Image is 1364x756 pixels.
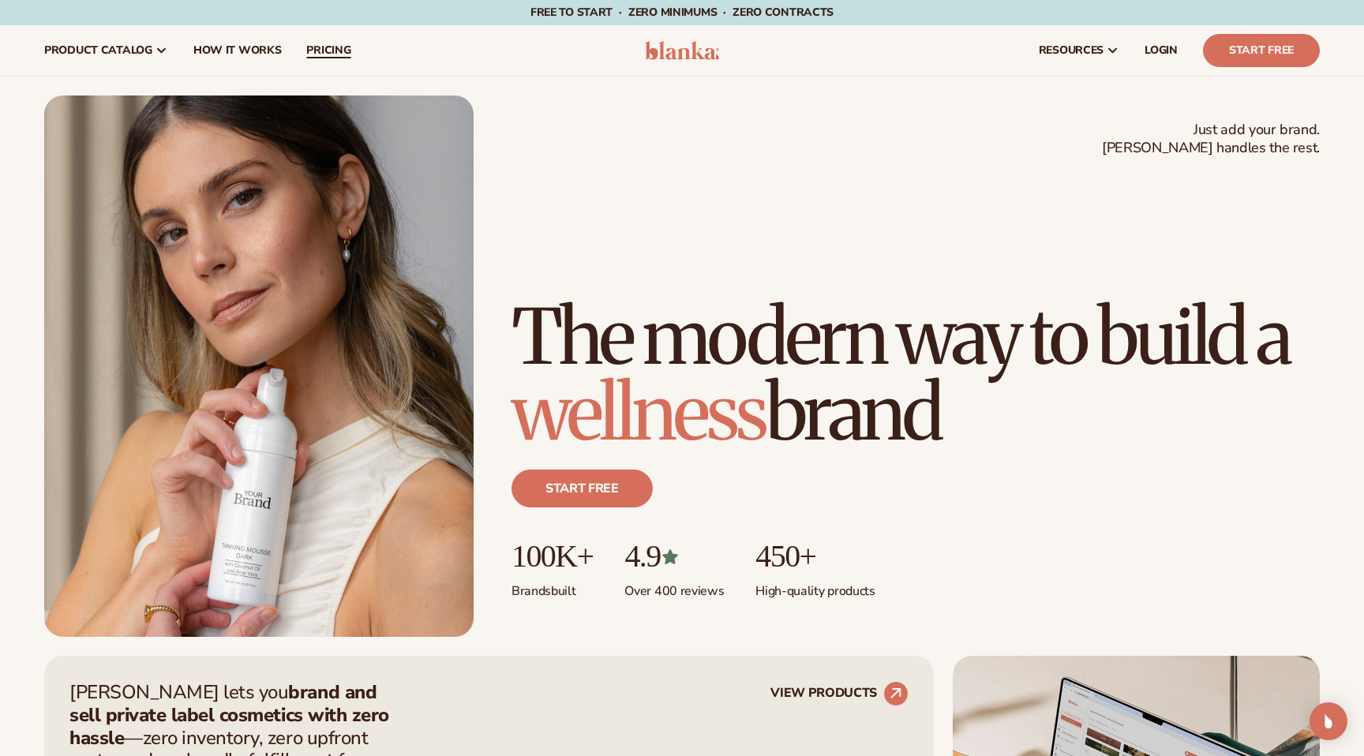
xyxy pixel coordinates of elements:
a: product catalog [32,25,181,76]
span: Just add your brand. [PERSON_NAME] handles the rest. [1102,121,1320,158]
a: Start Free [1203,34,1320,67]
a: Start free [511,470,653,507]
p: 100K+ [511,539,593,574]
a: LOGIN [1132,25,1190,76]
img: logo [645,41,720,60]
span: resources [1039,44,1104,57]
p: 450+ [755,539,875,574]
a: pricing [294,25,363,76]
span: pricing [306,44,350,57]
span: wellness [511,365,766,460]
img: Female holding tanning mousse. [44,95,474,637]
div: Open Intercom Messenger [1310,702,1347,740]
p: 4.9 [624,539,724,574]
strong: brand and sell private label cosmetics with zero hassle [69,679,389,750]
p: Over 400 reviews [624,574,724,600]
span: How It Works [193,44,282,57]
p: High-quality products [755,574,875,600]
span: product catalog [44,44,152,57]
a: VIEW PRODUCTS [770,681,909,706]
span: Free to start · ZERO minimums · ZERO contracts [530,5,834,20]
h1: The modern way to build a brand [511,299,1320,451]
p: Brands built [511,574,593,600]
a: resources [1026,25,1132,76]
span: LOGIN [1145,44,1178,57]
a: How It Works [181,25,294,76]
